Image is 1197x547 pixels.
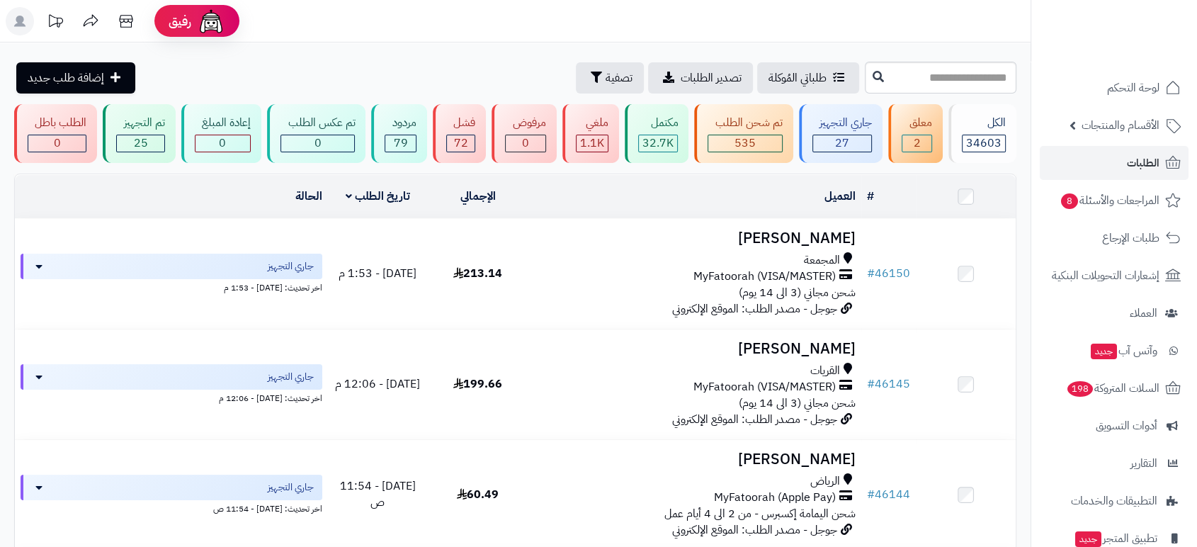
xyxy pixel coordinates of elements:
div: الكل [962,115,1006,131]
a: تم عكس الطلب 0 [264,104,368,163]
span: 25 [134,135,148,152]
div: تم شحن الطلب [708,115,782,131]
a: معلق 2 [885,104,945,163]
a: الإجمالي [460,188,496,205]
div: تم عكس الطلب [280,115,355,131]
a: تاريخ الطلب [346,188,410,205]
span: إضافة طلب جديد [28,69,104,86]
a: فشل 72 [430,104,489,163]
span: السلات المتروكة [1066,378,1159,398]
span: 0 [314,135,322,152]
div: 32729 [639,135,677,152]
span: 8 [1061,193,1078,209]
a: وآتس آبجديد [1040,334,1189,368]
img: logo-2.png [1101,35,1184,65]
span: جوجل - مصدر الطلب: الموقع الإلكتروني [672,411,837,428]
a: العملاء [1040,296,1189,330]
span: طلباتي المُوكلة [768,69,827,86]
span: جوجل - مصدر الطلب: الموقع الإلكتروني [672,300,837,317]
div: 0 [281,135,354,152]
a: تصدير الطلبات [648,62,753,94]
div: ملغي [576,115,608,131]
a: إضافة طلب جديد [16,62,135,94]
a: تم التجهيز 25 [100,104,178,163]
h3: [PERSON_NAME] [533,341,856,357]
span: إشعارات التحويلات البنكية [1052,266,1159,286]
span: تصدير الطلبات [681,69,742,86]
span: جديد [1075,531,1101,547]
div: 27 [813,135,871,152]
span: 213.14 [453,265,502,282]
span: 0 [522,135,529,152]
div: 79 [385,135,415,152]
span: التطبيقات والخدمات [1071,491,1157,511]
span: 2 [913,135,920,152]
span: 72 [454,135,468,152]
div: مكتمل [638,115,678,131]
a: ملغي 1.1K [560,104,622,163]
a: العميل [824,188,856,205]
a: مكتمل 32.7K [622,104,691,163]
a: مرفوض 0 [489,104,559,163]
a: لوحة التحكم [1040,71,1189,105]
h3: [PERSON_NAME] [533,230,856,247]
span: 32.7K [642,135,674,152]
div: 0 [506,135,545,152]
span: [DATE] - 11:54 ص [340,478,416,511]
a: السلات المتروكة198 [1040,371,1189,405]
span: MyFatoorah (VISA/MASTER) [693,269,836,285]
div: تم التجهيز [116,115,164,131]
a: الطلب باطل 0 [11,104,100,163]
a: التطبيقات والخدمات [1040,484,1189,518]
a: جاري التجهيز 27 [796,104,885,163]
span: # [867,486,875,503]
span: شحن اليمامة إكسبرس - من 2 الى 4 أيام عمل [664,505,856,522]
div: إعادة المبلغ [195,115,251,131]
div: 25 [117,135,164,152]
span: جديد [1091,344,1117,359]
span: شحن مجاني (3 الى 14 يوم) [739,284,856,301]
span: MyFatoorah (Apple Pay) [714,490,836,506]
span: 535 [734,135,756,152]
a: مردود 79 [368,104,429,163]
div: فشل [446,115,475,131]
span: العملاء [1130,303,1157,323]
a: أدوات التسويق [1040,409,1189,443]
div: مرفوض [505,115,545,131]
span: 79 [394,135,408,152]
a: الكل34603 [946,104,1019,163]
a: الطلبات [1040,146,1189,180]
img: ai-face.png [197,7,225,35]
div: 0 [195,135,250,152]
div: 0 [28,135,86,152]
a: الحالة [295,188,322,205]
span: 198 [1067,381,1093,397]
span: 0 [54,135,61,152]
span: القريات [810,363,840,379]
span: # [867,376,875,393]
div: 72 [447,135,475,152]
span: وآتس آب [1089,341,1157,361]
a: إعادة المبلغ 0 [178,104,264,163]
a: التقارير [1040,446,1189,480]
span: جوجل - مصدر الطلب: الموقع الإلكتروني [672,521,837,538]
a: المراجعات والأسئلة8 [1040,184,1189,218]
div: اخر تحديث: [DATE] - 1:53 م [21,279,322,294]
span: التقارير [1130,453,1157,473]
span: رفيق [169,13,191,30]
div: الطلب باطل [28,115,86,131]
button: تصفية [576,62,644,94]
span: 0 [219,135,226,152]
span: شحن مجاني (3 الى 14 يوم) [739,395,856,412]
div: 2 [902,135,931,152]
span: MyFatoorah (VISA/MASTER) [693,379,836,395]
a: طلبات الإرجاع [1040,221,1189,255]
div: مردود [385,115,416,131]
a: إشعارات التحويلات البنكية [1040,259,1189,293]
a: #46150 [867,265,910,282]
span: المراجعات والأسئلة [1060,191,1159,210]
span: الرياض [810,473,840,490]
a: #46145 [867,376,910,393]
a: تم شحن الطلب 535 [691,104,795,163]
div: معلق [902,115,931,131]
